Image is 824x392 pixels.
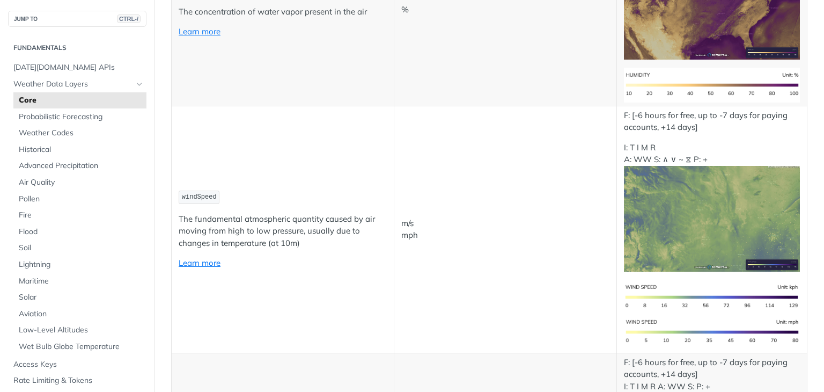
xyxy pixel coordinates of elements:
span: Expand image [624,79,800,89]
a: Learn more [179,258,220,268]
a: Maritime [13,273,146,289]
a: Weather Data LayersHide subpages for Weather Data Layers [8,76,146,92]
a: Probabilistic Forecasting [13,109,146,125]
a: Weather Codes [13,125,146,141]
span: Maritime [19,276,144,287]
img: wind-speed-si [624,280,800,315]
span: Aviation [19,309,144,320]
button: Hide subpages for Weather Data Layers [135,80,144,89]
a: Air Quality [13,175,146,191]
a: Rate Limiting & Tokens [8,373,146,389]
img: wind-speed [624,166,800,272]
h2: Fundamentals [8,43,146,53]
a: Solar [13,289,146,306]
p: I: T I M R A: WW S: ∧ ∨ ~ ⧖ P: + [624,142,800,272]
a: Pollen [13,191,146,207]
span: Expand image [624,213,800,223]
a: Fire [13,207,146,223]
a: Historical [13,142,146,158]
span: Probabilistic Forecasting [19,112,144,122]
a: Advanced Precipitation [13,158,146,174]
span: Expand image [624,291,800,301]
a: Core [13,92,146,108]
a: [DATE][DOMAIN_NAME] APIs [8,60,146,76]
a: Aviation [13,306,146,322]
span: CTRL-/ [117,14,141,23]
span: Advanced Precipitation [19,161,144,171]
span: [DATE][DOMAIN_NAME] APIs [13,62,144,73]
span: Expand image [624,1,800,11]
span: Solar [19,292,144,303]
span: Weather Codes [19,128,144,139]
span: Expand image [624,326,800,336]
span: Rate Limiting & Tokens [13,375,144,386]
span: Air Quality [19,177,144,188]
span: Low-Level Altitudes [19,325,144,336]
img: wind-speed-us [624,315,800,350]
a: Soil [13,240,146,256]
a: Lightning [13,257,146,273]
span: Soil [19,243,144,253]
span: Pollen [19,194,144,205]
span: Wet Bulb Globe Temperature [19,342,144,352]
a: Flood [13,224,146,240]
span: windSpeed [182,193,217,201]
img: humidity [624,68,800,103]
span: Weather Data Layers [13,79,133,90]
p: % [401,4,609,16]
a: Wet Bulb Globe Temperature [13,339,146,355]
span: Lightning [19,259,144,270]
p: F: [-6 hours for free, up to -7 days for paying accounts, +14 days] [624,110,800,134]
a: Access Keys [8,357,146,373]
button: JUMP TOCTRL-/ [8,11,146,27]
a: Low-Level Altitudes [13,322,146,338]
p: m/s mph [401,217,609,242]
span: Flood [19,227,144,237]
span: Access Keys [13,359,144,370]
p: The fundamental atmospheric quantity caused by air moving from high to low pressure, usually due ... [179,213,387,250]
a: Learn more [179,26,220,37]
span: Core [19,95,144,106]
span: Historical [19,144,144,155]
p: The concentration of water vapor present in the air [179,6,387,18]
span: Fire [19,210,144,221]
